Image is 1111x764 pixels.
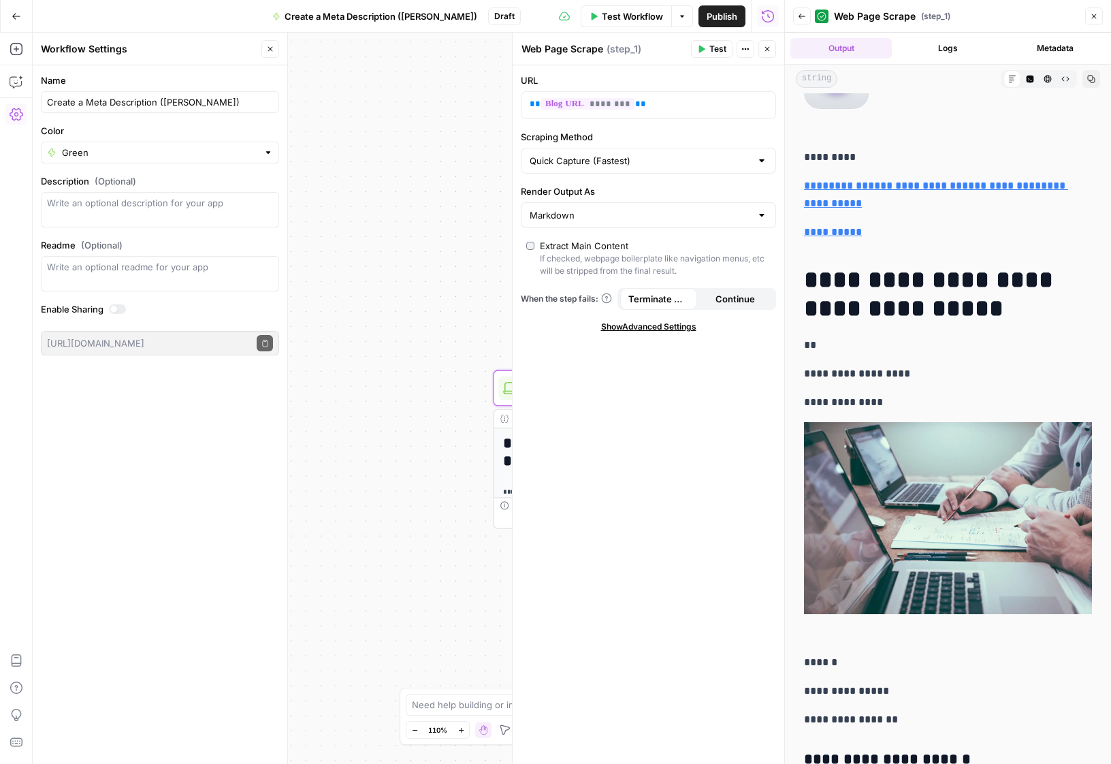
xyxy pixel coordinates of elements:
div: Workflow Settings [41,42,257,56]
a: When the step fails: [521,293,612,305]
span: Web Page Scrape [834,10,916,23]
span: 110% [428,725,447,735]
span: (Optional) [81,238,123,252]
span: ( step_1 ) [607,42,641,56]
div: If checked, webpage boilerplate like navigation menus, etc will be stripped from the final result. [540,253,771,277]
textarea: Web Page Scrape [521,42,603,56]
label: Name [41,74,279,87]
button: Output [790,38,892,59]
span: Test Workflow [602,10,663,23]
label: Description [41,174,279,188]
div: WorkflowSet InputsInputs [494,289,726,325]
label: Color [41,124,279,138]
button: Continue [697,288,774,310]
div: EndOutput [494,574,726,610]
input: Untitled [47,95,273,109]
label: Render Output As [521,185,776,198]
input: Green [62,146,258,159]
span: string [796,70,837,88]
label: Enable Sharing [41,302,279,316]
span: (Optional) [95,174,136,188]
span: Draft [494,10,515,22]
button: Test [691,40,732,58]
button: Logs [897,38,999,59]
button: Test Workflow [581,5,671,27]
span: Test [709,43,726,55]
span: Publish [707,10,737,23]
button: Create a Meta Description ([PERSON_NAME]) [264,5,485,27]
label: URL [521,74,776,87]
span: Terminate Workflow [628,292,689,306]
span: Show Advanced Settings [601,321,696,333]
label: Scraping Method [521,130,776,144]
span: Create a Meta Description ([PERSON_NAME]) [285,10,477,23]
div: Extract Main Content [540,239,628,253]
span: ( step_1 ) [921,10,950,22]
input: Markdown [530,208,751,222]
button: Publish [698,5,745,27]
input: Quick Capture (Fastest) [530,154,751,168]
span: Continue [715,292,755,306]
button: Metadata [1004,38,1106,59]
label: Readme [41,238,279,252]
input: Extract Main ContentIf checked, webpage boilerplate like navigation menus, etc will be stripped f... [526,242,534,250]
